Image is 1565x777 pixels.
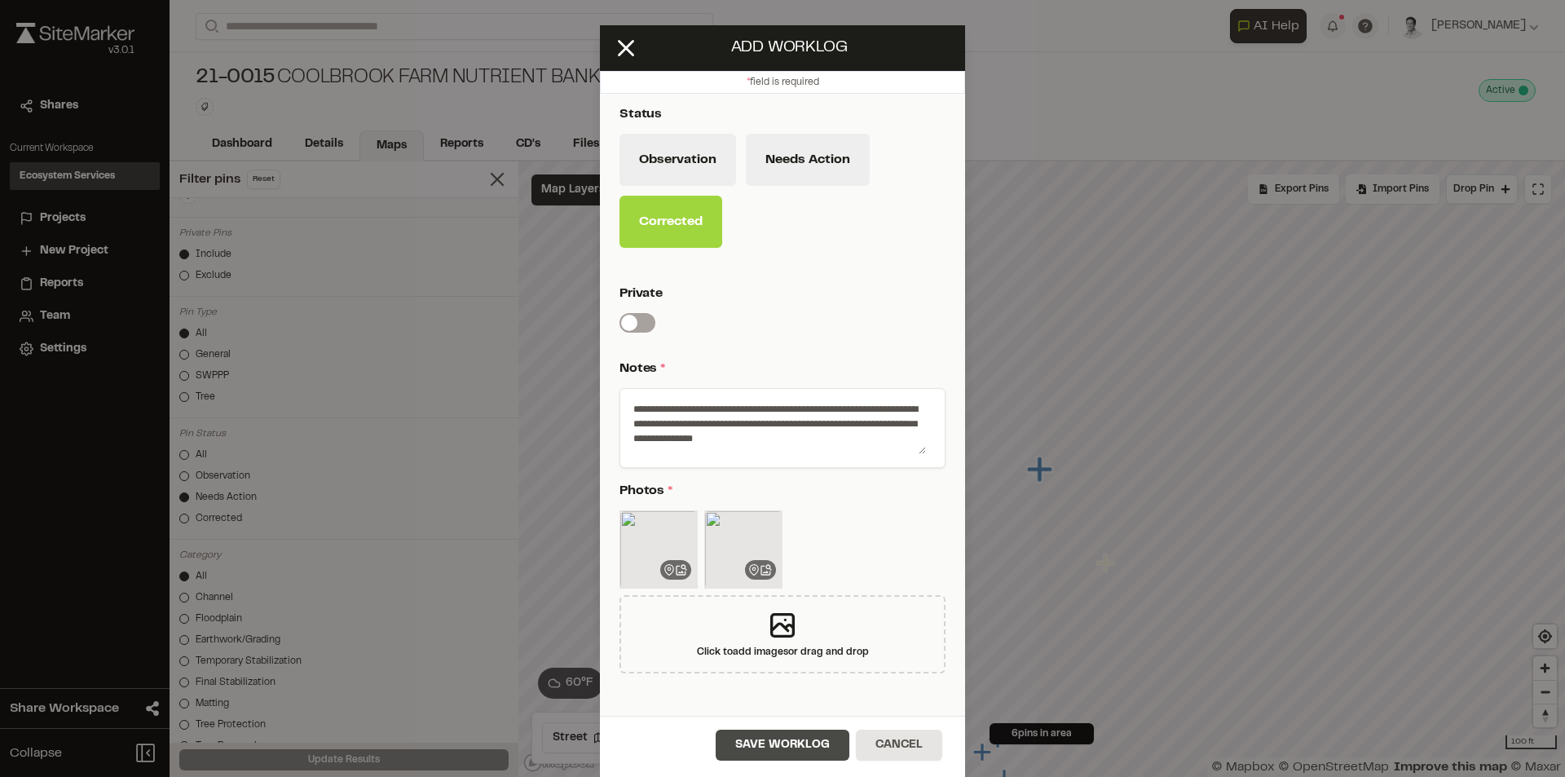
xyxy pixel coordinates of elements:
[619,196,722,248] button: Corrected
[619,510,698,589] img: 5b11faba-8c33-4b93-a760-7f906229dbe5
[619,359,939,378] p: Notes
[619,284,939,303] p: Private
[619,481,939,501] p: Photos
[746,134,870,186] button: Needs Action
[716,730,849,761] button: Save Worklog
[619,595,946,673] div: Click toadd imagesor drag and drop
[704,510,782,589] img: 14527224-cebb-4aac-ba68-0060e93e05f8
[856,730,942,761] button: Cancel
[697,645,869,660] div: Click to add images or drag and drop
[619,134,736,186] button: Observation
